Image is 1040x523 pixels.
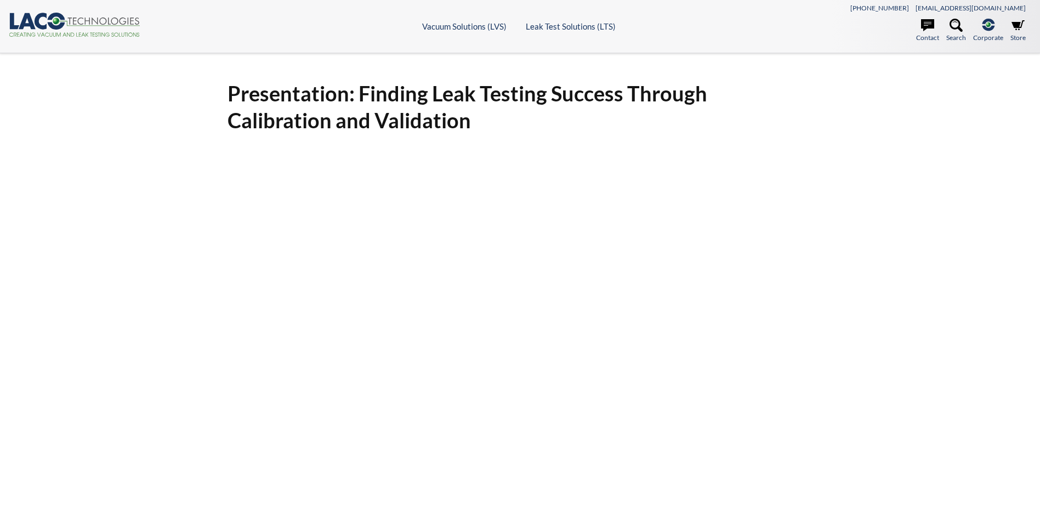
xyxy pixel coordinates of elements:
a: [PHONE_NUMBER] [850,4,909,12]
a: [EMAIL_ADDRESS][DOMAIN_NAME] [916,4,1026,12]
a: Store [1010,19,1026,43]
span: Corporate [973,32,1003,43]
h1: Presentation: Finding Leak Testing Success Through Calibration and Validation [228,80,812,134]
a: Contact [916,19,939,43]
a: Search [946,19,966,43]
a: Leak Test Solutions (LTS) [526,21,616,31]
a: Vacuum Solutions (LVS) [422,21,507,31]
